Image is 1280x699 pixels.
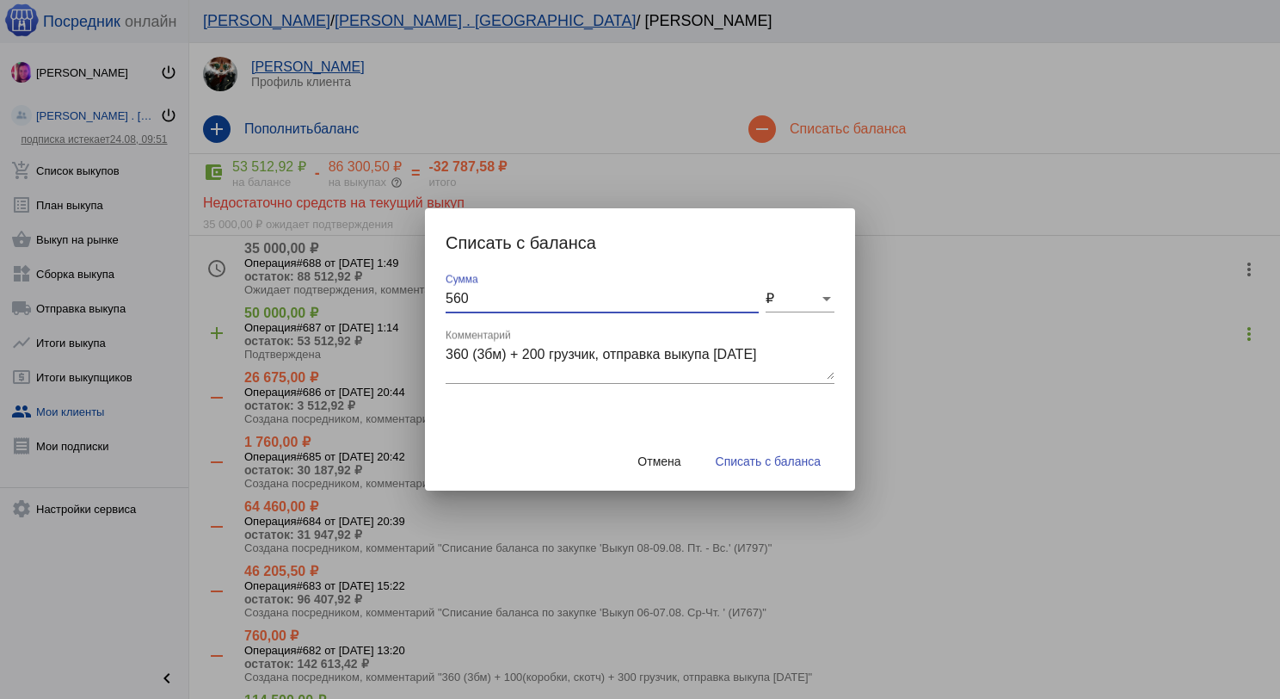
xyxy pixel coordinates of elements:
span: Отмена [637,455,680,468]
button: Списать с баланса [702,446,834,477]
span: ₽ [766,291,774,306]
h2: Списать с баланса [446,229,834,257]
button: Отмена [624,446,694,477]
span: Списать с баланса [716,455,821,468]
